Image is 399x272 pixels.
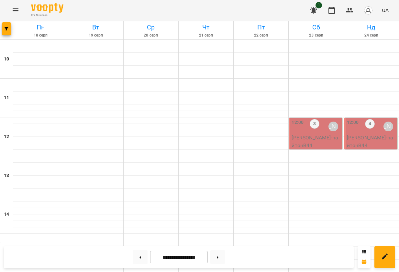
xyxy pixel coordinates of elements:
img: Voopty Logo [31,3,63,13]
h6: 10 [4,56,9,63]
h6: Чт [180,22,232,32]
span: UA [382,7,389,14]
img: avatar_s.png [364,6,373,15]
label: 3 [310,119,319,129]
h6: 18 серп [14,32,67,38]
span: For Business [31,13,63,17]
p: [PERSON_NAME] - пайтонВ44 [347,134,396,149]
h6: Пт [235,22,287,32]
span: 1 [316,2,322,8]
label: 12:00 [292,119,304,126]
h6: 12 [4,133,9,140]
h6: 24 серп [345,32,398,38]
div: Володимир Ярошинський [383,122,393,131]
h6: Ср [125,22,177,32]
h6: 11 [4,94,9,102]
h6: Нд [345,22,398,32]
div: Володимир Ярошинський [328,122,338,131]
p: [PERSON_NAME] - пайтонВ44 [292,134,340,149]
h6: 22 серп [235,32,287,38]
label: 12:00 [347,119,359,126]
h6: 19 серп [69,32,122,38]
button: UA [379,4,391,16]
label: 4 [365,119,375,129]
h6: Вт [69,22,122,32]
button: Menu [8,3,23,18]
h6: 21 серп [180,32,232,38]
h6: 13 [4,172,9,179]
h6: Пн [14,22,67,32]
h6: Сб [290,22,342,32]
h6: 20 серп [125,32,177,38]
h6: 23 серп [290,32,342,38]
h6: 14 [4,211,9,218]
